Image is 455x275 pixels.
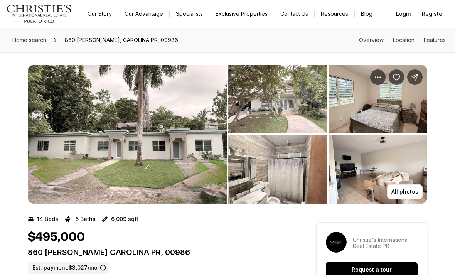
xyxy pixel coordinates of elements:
[407,69,423,85] button: Share Property: 860 MARTIN GONZALEZ
[274,8,314,19] button: Contact Us
[228,135,327,204] button: View image gallery
[393,37,415,43] a: Skip to: Location
[28,65,227,204] li: 1 of 4
[228,65,327,133] button: View image gallery
[28,65,427,204] div: Listing Photos
[329,65,427,133] button: View image gallery
[75,216,96,222] p: 6 Baths
[391,6,416,22] button: Login
[352,267,392,273] p: Request a tour
[391,189,418,195] p: All photos
[417,6,449,22] button: Register
[209,8,274,19] a: Exclusive Properties
[389,69,404,85] button: Save Property: 860 MARTIN GONZALEZ
[396,11,411,17] span: Login
[170,8,209,19] a: Specialists
[6,5,72,23] img: logo
[370,69,386,85] button: Property options
[28,65,227,204] button: View image gallery
[28,230,85,245] h1: $495,000
[353,237,418,249] p: Christie's International Real Estate PR
[28,248,288,257] p: 860 [PERSON_NAME] CAROLINA PR, 00986
[422,11,444,17] span: Register
[315,8,354,19] a: Resources
[37,216,58,222] p: 14 Beds
[81,8,118,19] a: Our Story
[12,37,46,43] span: Home search
[355,8,379,19] a: Blog
[28,262,109,274] label: Est. payment: $3,027/mo
[228,65,427,204] li: 2 of 4
[387,184,423,199] button: All photos
[359,37,446,43] nav: Page section menu
[111,216,138,222] p: 6,009 sqft
[424,37,446,43] a: Skip to: Features
[62,34,181,46] span: 860 [PERSON_NAME], CAROLINA PR, 00986
[118,8,169,19] a: Our Advantage
[329,135,427,204] button: View image gallery
[359,37,384,43] a: Skip to: Overview
[9,34,49,46] a: Home search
